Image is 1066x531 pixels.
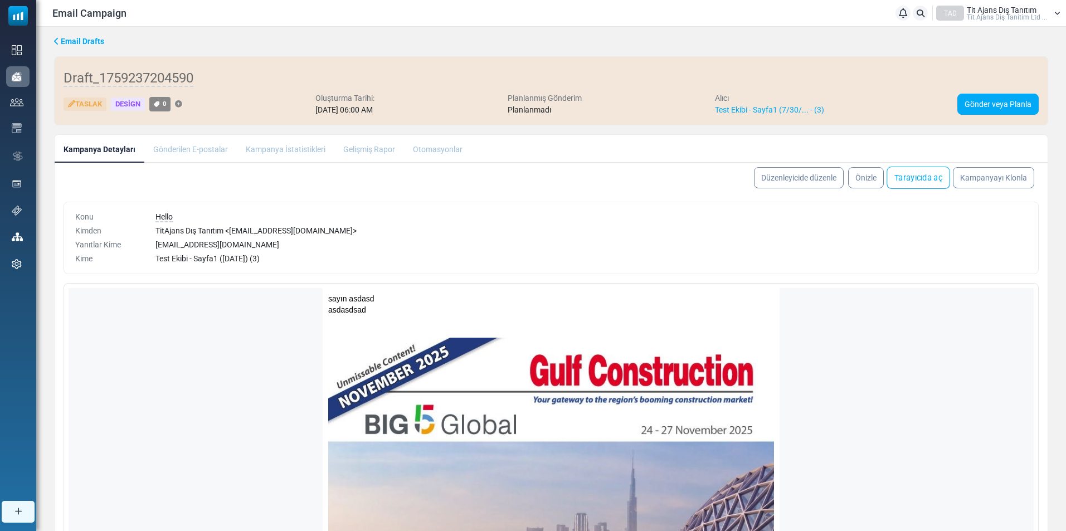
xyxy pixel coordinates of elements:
div: Taslak [64,98,106,111]
a: Etiket Ekle [175,101,182,108]
img: dashboard-icon.svg [12,45,22,55]
a: TAD Tit Ajans Dış Tanıtım Ti̇t Ajans Diş Tanitim Ltd ... [936,6,1060,21]
img: landing_pages.svg [12,179,22,189]
img: workflow.svg [12,150,24,163]
span: Test Ekibi - Sayfa1 ([DATE]) (3) [155,254,260,263]
a: Kampanya Detayları [55,135,144,163]
div: Design [111,98,145,111]
div: Kimden [75,225,142,237]
div: Alıcı [715,92,824,104]
div: [EMAIL_ADDRESS][DOMAIN_NAME] [155,239,1027,251]
div: TAD [936,6,964,21]
a: Email Drafts [54,36,104,47]
img: settings-icon.svg [12,259,22,269]
span: Tit Ajans Dış Tanıtım [967,6,1036,14]
img: campaigns-icon-active.png [12,72,22,81]
a: Kampanyayı Klonla [953,167,1034,188]
div: Konu [75,211,142,223]
div: [DATE] 06:00 AM [315,104,374,116]
img: contacts-icon.svg [10,98,23,106]
a: Test Ekibi - Sayfa1 (7/30/... - (3) [715,105,824,114]
span: Ti̇t Ajans Diş Tanitim Ltd ... [967,14,1047,21]
div: Oluşturma Tarihi: [315,92,374,104]
img: email-templates-icon.svg [12,123,22,133]
a: 0 [149,97,171,111]
a: Düzenleyicide düzenle [754,167,844,188]
span: Hello [155,212,173,222]
div: Yanıtlar Kime [75,239,142,251]
div: TitAjans Dış Tanıtım < [EMAIL_ADDRESS][DOMAIN_NAME] > [155,225,1027,237]
div: Planlanmış Gönderim [508,92,582,104]
p: asdasdsad [260,17,705,28]
span: Draft_1759237204590 [64,70,193,87]
span: 0 [163,100,167,108]
div: Kime [75,253,142,265]
span: translation missing: tr.ms_sidebar.email_drafts [61,37,104,46]
span: Planlanmadı [508,105,551,114]
a: Tarayıcıda aç [887,167,950,189]
a: Önizle [848,167,884,188]
a: Gönder veya Planla [957,94,1039,115]
span: Email Campaign [52,6,126,21]
img: mailsoftly_icon_blue_white.svg [8,6,28,26]
img: support-icon.svg [12,206,22,216]
p: sayın asdasd [260,6,705,17]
